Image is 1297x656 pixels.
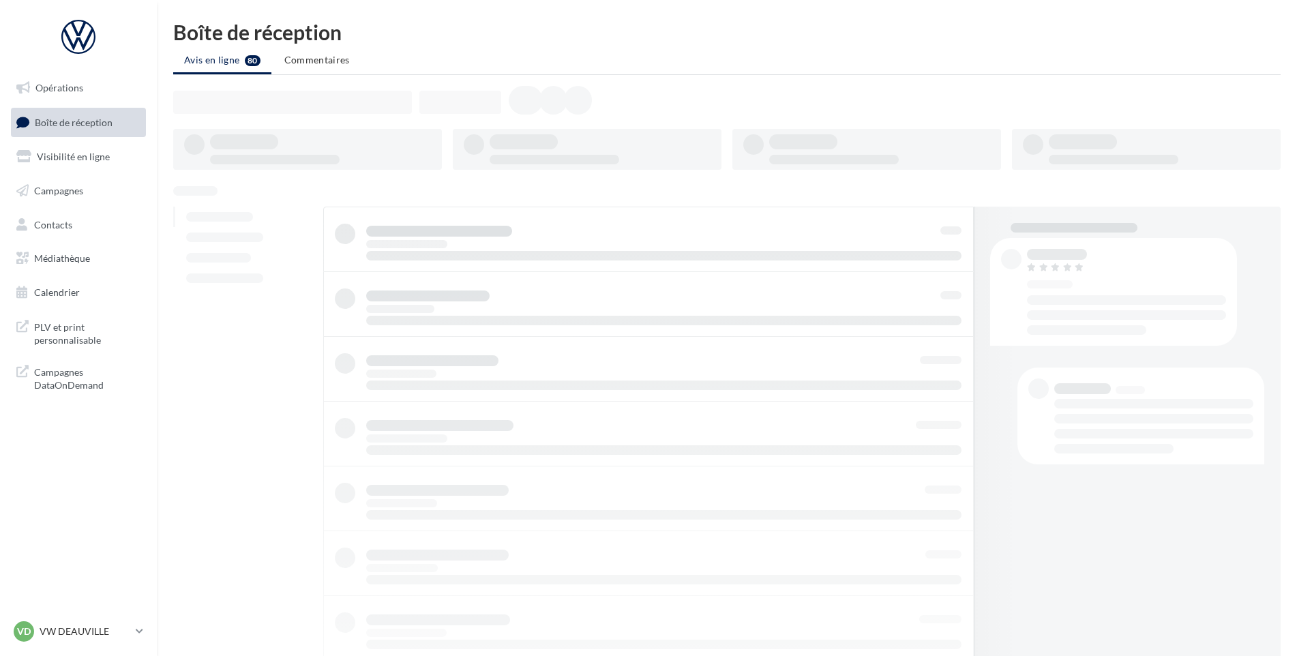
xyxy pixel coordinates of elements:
a: Boîte de réception [8,108,149,137]
span: Commentaires [284,54,350,65]
a: Campagnes [8,177,149,205]
a: Calendrier [8,278,149,307]
span: PLV et print personnalisable [34,318,140,347]
span: Médiathèque [34,252,90,264]
span: Calendrier [34,286,80,298]
span: Opérations [35,82,83,93]
span: Boîte de réception [35,116,113,128]
span: Campagnes DataOnDemand [34,363,140,392]
span: Contacts [34,218,72,230]
a: Campagnes DataOnDemand [8,357,149,398]
p: VW DEAUVILLE [40,625,130,638]
div: Boîte de réception [173,22,1281,42]
span: Visibilité en ligne [37,151,110,162]
a: Médiathèque [8,244,149,273]
span: Campagnes [34,185,83,196]
span: VD [17,625,31,638]
a: VD VW DEAUVILLE [11,618,146,644]
a: Visibilité en ligne [8,143,149,171]
a: PLV et print personnalisable [8,312,149,353]
a: Contacts [8,211,149,239]
a: Opérations [8,74,149,102]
